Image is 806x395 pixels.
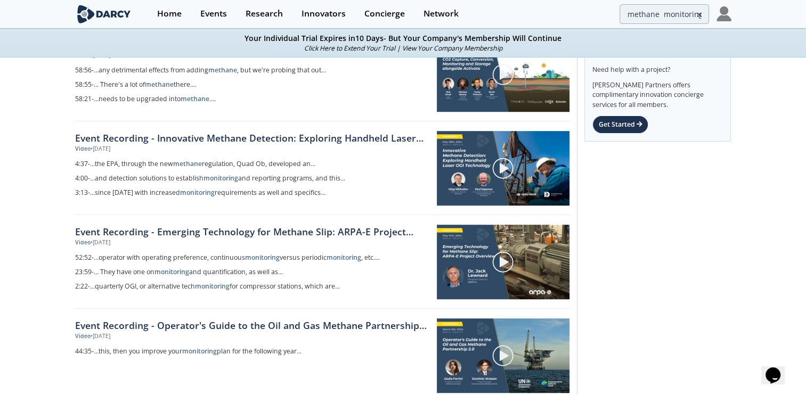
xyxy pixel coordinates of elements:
[203,174,238,183] strong: monitoring
[91,145,110,153] div: • [DATE]
[75,63,429,78] a: 58:56-...any detrimental effects from addingmethane, but we're probing that out...
[75,145,91,153] div: Video
[75,251,429,265] a: 52:52-...operator with operating preference, continuousmonitoringversus periodicmonitoring, etc....
[592,57,723,75] div: Need help with a project?
[424,10,459,18] div: Network
[492,344,514,367] img: play-chapters-gray.svg
[592,116,648,134] div: Get Started
[75,279,429,294] a: 2:22-...quarterly OGI, or alternative techmonitoringfor compressor stations, which are...
[200,10,227,18] div: Events
[75,332,91,341] div: Video
[304,44,395,53] a: Click Here to Extend Your Trial
[717,6,731,21] img: Profile
[245,253,280,262] strong: monitoring
[75,5,133,23] img: logo-wide.svg
[402,44,502,53] a: View Your Company Membership
[75,157,429,171] a: 4:37-...the EPA, through the newmethaneregulation, Quad Ob, developed an...
[208,65,237,75] strong: methane
[180,188,215,197] strong: monitoring
[75,225,429,238] a: Event Recording - Emerging Technology for Methane Slip: ARPA-E Project Overview
[761,352,795,384] iframe: chat widget
[154,267,189,276] strong: monitoring
[492,63,514,86] img: play-chapters-gray.svg
[195,282,230,291] strong: monitoring
[364,10,405,18] div: Concierge
[592,75,723,110] div: [PERSON_NAME] Partners offers complimentary innovation concierge services for all members.
[75,238,91,247] div: Video
[327,253,361,262] strong: monitoring
[75,171,429,186] a: 4:00-...and detection solutions to establishmonitoringand reporting programs, and this...
[182,347,217,356] strong: monitoring
[397,44,401,53] span: |
[75,318,429,332] a: Event Recording - Operator's Guide to the Oil and Gas Methane Partnership 2.0
[173,159,202,168] strong: methane
[75,92,429,106] a: 58:21-...needs to be upgraded intomethane....
[157,10,182,18] div: Home
[75,131,429,145] a: Event Recording - Innovative Methane Detection: Exploring Handheld Laser OGI Technology
[75,186,429,200] a: 3:13-...since [DATE] with increasedmonitoringrequirements as well and specifics...
[302,10,346,18] div: Innovators
[75,78,429,92] a: 58:55-... There's a lot ofmethanethere....
[492,157,514,179] img: play-chapters-gray.svg
[181,94,209,103] strong: methane
[75,265,429,279] a: 23:59-... They have one onmonitoringand quantification, as well as...
[246,10,283,18] div: Research
[145,80,174,89] strong: methane
[91,332,110,341] div: • [DATE]
[492,251,514,273] img: play-chapters-gray.svg
[75,344,429,359] a: 44:35-...this, then you improve yourmonitoringplan for the following year...
[620,4,709,24] input: Advanced Search
[91,238,110,247] div: • [DATE]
